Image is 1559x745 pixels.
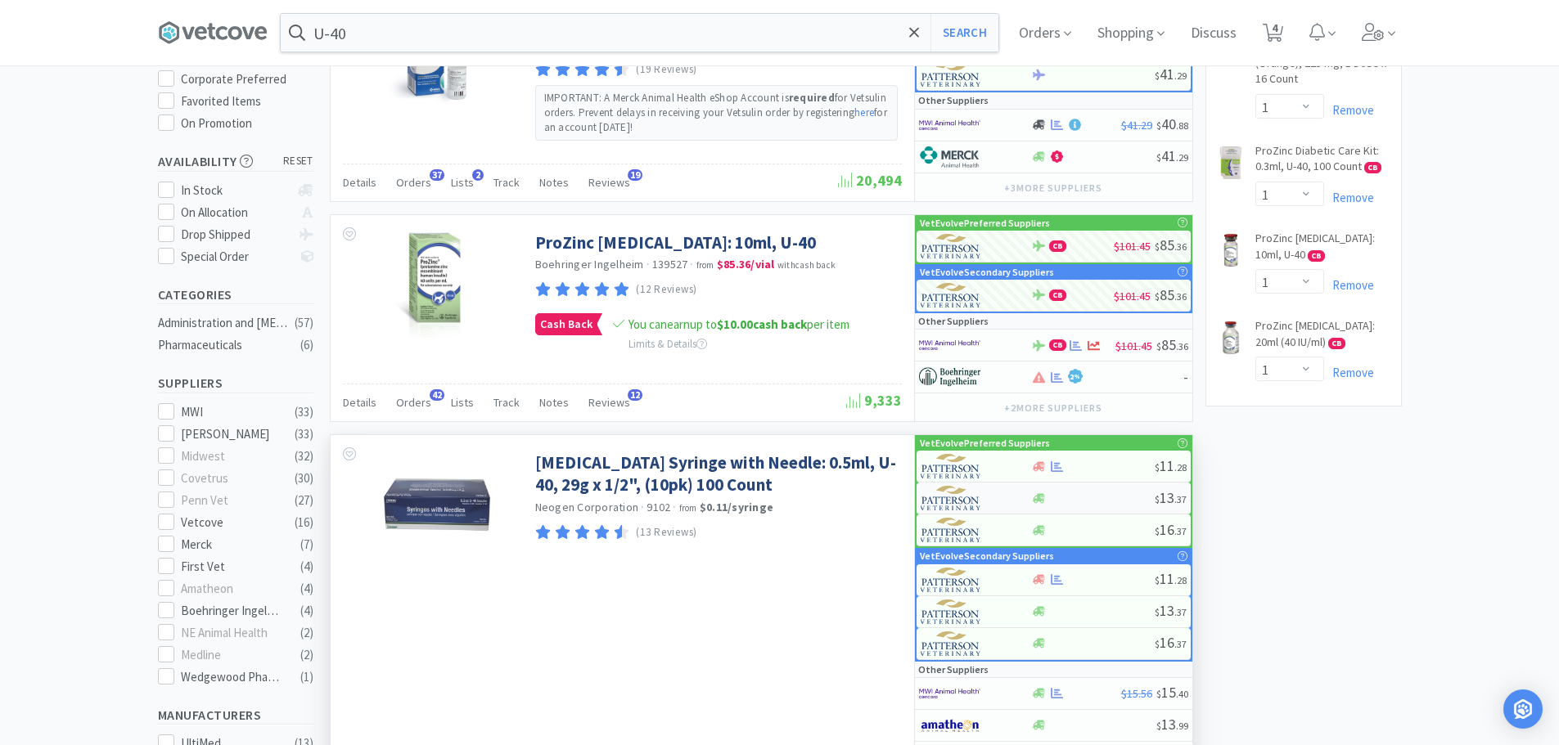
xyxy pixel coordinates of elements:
img: f5e969b455434c6296c6d81ef179fa71_3.png [921,631,982,656]
span: Reviews [588,395,630,410]
div: NE Animal Health [181,623,282,643]
span: $ [1155,574,1160,586]
span: . 36 [1176,340,1188,352]
span: . 99 [1176,720,1188,732]
p: (19 Reviews) [636,61,697,79]
div: Covetrus [181,469,282,488]
a: Remove [1324,102,1374,118]
span: % [1074,372,1080,380]
a: [MEDICAL_DATA] Syringe with Needle: 0.5ml, U-40, 29g x 1/2", (10pk) 100 Count [535,451,898,496]
span: . 36 [1174,290,1187,303]
div: ( 4 ) [300,579,313,599]
img: 3331a67d23dc422aa21b1ec98afbf632_11.png [919,713,980,738]
p: Other Suppliers [918,313,989,329]
span: $ [1156,340,1161,352]
span: 2 [472,169,484,181]
div: Penn Vet [181,491,282,510]
input: Search by item, sku, manufacturer, ingredient, size... [281,14,998,52]
span: CB [1050,340,1066,350]
p: VetEvolve Secondary Suppliers [920,548,1054,563]
p: (12 Reviews) [636,281,697,298]
span: $101.45 [1114,239,1151,254]
img: f5e969b455434c6296c6d81ef179fa71_3.png [921,234,982,258]
span: reset [283,153,313,170]
div: ( 4 ) [300,601,313,621]
span: 11 [1155,456,1187,475]
div: Wedgewood Pharmacy [181,667,282,687]
a: ProZinc [MEDICAL_DATA]: 20ml (40 IU/ml) CB [1255,318,1393,357]
span: CB [1050,241,1066,251]
div: Favorited Items [181,92,313,111]
span: . 29 [1176,151,1188,164]
span: . 36 [1174,240,1187,253]
div: ( 30 ) [295,469,313,488]
span: $101.45 [1114,289,1151,303]
button: +2more suppliers [996,397,1110,420]
div: Boehringer Ingelheim [181,601,282,621]
span: Lists [451,175,474,190]
div: On Promotion [181,114,313,133]
span: . 28 [1174,461,1187,473]
div: MWI [181,402,282,422]
h5: Availability [158,152,313,171]
span: Track [493,395,520,410]
span: $ [1156,688,1161,700]
span: 85 [1156,335,1188,354]
span: with cash back [777,259,836,271]
div: Midwest [181,447,282,466]
h5: Suppliers [158,374,313,393]
span: Orders [396,395,431,410]
span: . 37 [1174,493,1187,505]
span: $ [1155,461,1160,473]
span: 15 [1156,683,1188,702]
span: · [673,500,676,514]
span: Lists [451,395,474,410]
span: . 37 [1174,525,1187,537]
span: CB [1050,290,1066,300]
strong: required [789,91,835,105]
span: · [641,500,644,514]
div: Administration and [MEDICAL_DATA] [158,313,291,333]
span: 20,494 [838,171,902,190]
img: 1cbca5afc4fc4626a8be0f5432ff0b6f_389952.jpeg [1214,321,1247,354]
img: f5e969b455434c6296c6d81ef179fa71_3.png [921,599,982,624]
span: 13 [1155,601,1187,620]
span: 37 [430,169,444,181]
span: Details [343,175,376,190]
div: ( 33 ) [295,424,313,444]
p: Other Suppliers [918,92,989,108]
img: ad8902a63a3541b5b5a23e6c36791842_275460.jpeg [384,451,490,558]
button: Search [930,14,998,52]
div: Open Intercom Messenger [1503,689,1543,729]
span: 16 [1155,520,1187,539]
span: Orders [396,175,431,190]
span: CB [1365,163,1381,173]
div: Special Order [181,247,290,267]
span: $15.56 [1121,686,1152,701]
div: In Stock [181,181,290,200]
span: Notes [539,175,569,190]
div: On Allocation [181,203,290,222]
span: 41 [1156,146,1188,165]
p: (13 Reviews) [636,524,697,541]
span: Limits & Details [629,337,707,351]
span: 13 [1156,715,1188,734]
button: +3more suppliers [996,177,1110,200]
h5: Categories [158,285,313,304]
a: 4 [1256,28,1290,43]
div: Pharmaceuticals [158,335,291,355]
span: Cash Back [536,314,597,334]
span: . 88 [1176,119,1188,132]
span: CB [1309,251,1324,261]
span: . 29 [1174,70,1187,82]
span: $ [1155,525,1160,537]
a: here [854,105,874,119]
span: $ [1155,240,1160,253]
span: 139527 [652,257,688,272]
img: 33cdaec0e47e46b4b033c0001c0549ed_288187.jpeg [1214,234,1247,267]
span: Notes [539,395,569,410]
span: $ [1156,151,1161,164]
div: ( 57 ) [295,313,313,333]
span: from [679,502,697,514]
a: ProZinc Diabetic Care Kit: 0.3ml, U-40, 100 Count CB [1255,143,1393,182]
